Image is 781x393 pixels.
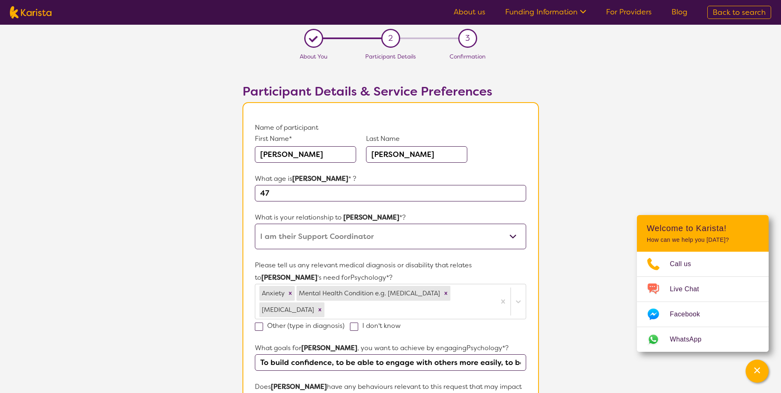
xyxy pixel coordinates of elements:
[388,32,393,44] span: 2
[350,321,406,330] label: I don't know
[707,6,771,19] a: Back to search
[670,258,701,270] span: Call us
[259,302,315,317] div: [MEDICAL_DATA]
[296,286,441,301] div: Mental Health Condition e.g. [MEDICAL_DATA]
[286,286,295,301] div: Remove Anxiety
[300,53,327,60] span: About You
[307,32,320,45] div: L
[441,286,450,301] div: Remove Mental Health Condition e.g. Depression
[255,211,526,224] p: What is your relationship to *?
[670,308,710,320] span: Facebook
[670,283,709,295] span: Live Chat
[606,7,652,17] a: For Providers
[450,53,485,60] span: Confirmation
[255,134,356,144] p: First Name*
[255,354,526,371] input: Type you answer here
[255,321,350,330] label: Other (type in diagnosis)
[10,6,51,19] img: Karista logo
[713,7,766,17] span: Back to search
[670,333,711,346] span: WhatsApp
[255,259,526,284] p: Please tell us any relevant medical diagnosis or disability that relates to 's need for Psycholog...
[647,236,759,243] p: How can we help you [DATE]?
[637,327,769,352] a: Web link opens in a new tab.
[671,7,688,17] a: Blog
[637,252,769,352] ul: Choose channel
[271,382,327,391] strong: [PERSON_NAME]
[637,215,769,352] div: Channel Menu
[259,286,286,301] div: Anxiety
[255,122,526,134] p: Name of participant
[301,344,357,352] strong: [PERSON_NAME]
[261,273,317,282] strong: [PERSON_NAME]
[465,32,470,44] span: 3
[315,302,324,317] div: Remove PTSD
[454,7,485,17] a: About us
[343,213,399,222] strong: [PERSON_NAME]
[255,185,526,201] input: Type here
[242,84,539,99] h2: Participant Details & Service Preferences
[365,53,416,60] span: Participant Details
[746,360,769,383] button: Channel Menu
[505,7,586,17] a: Funding Information
[255,173,526,185] p: What age is * ?
[292,174,348,183] strong: [PERSON_NAME]
[647,223,759,233] h2: Welcome to Karista!
[255,342,526,354] p: What goals for , you want to achieve by engaging Psychology *?
[366,134,467,144] p: Last Name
